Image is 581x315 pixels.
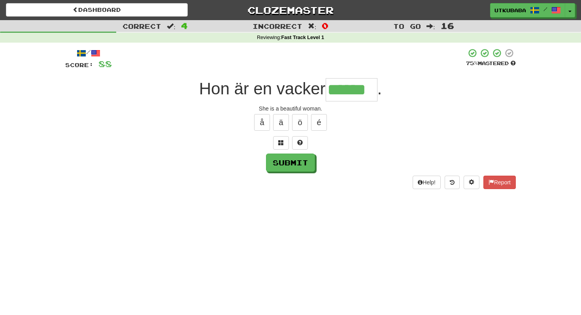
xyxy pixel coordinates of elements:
div: / [65,48,112,58]
button: Help! [413,176,441,189]
span: To go [393,22,421,30]
strong: Fast Track Level 1 [281,35,324,40]
span: : [426,23,435,30]
span: Correct [123,22,161,30]
span: : [167,23,175,30]
span: 75 % [466,60,478,66]
span: Incorrect [253,22,302,30]
div: Mastered [466,60,516,67]
div: She is a beautiful woman. [65,105,516,112]
span: 4 [181,21,188,30]
span: : [308,23,317,30]
button: ä [273,114,289,131]
span: 88 [98,59,112,69]
a: Dashboard [6,3,188,17]
a: utkubaba / [490,3,565,17]
button: Single letter hint - you only get 1 per sentence and score half the points! alt+h [292,136,308,150]
span: utkubaba [494,7,526,14]
button: Report [483,176,516,189]
a: Clozemaster [200,3,381,17]
button: é [311,114,327,131]
span: / [543,6,547,12]
span: . [377,79,382,98]
span: 0 [322,21,328,30]
span: 16 [441,21,454,30]
button: å [254,114,270,131]
button: Submit [266,154,315,172]
button: Switch sentence to multiple choice alt+p [273,136,289,150]
button: Round history (alt+y) [445,176,460,189]
span: Hon är en vacker [199,79,326,98]
span: Score: [65,62,94,68]
button: ö [292,114,308,131]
